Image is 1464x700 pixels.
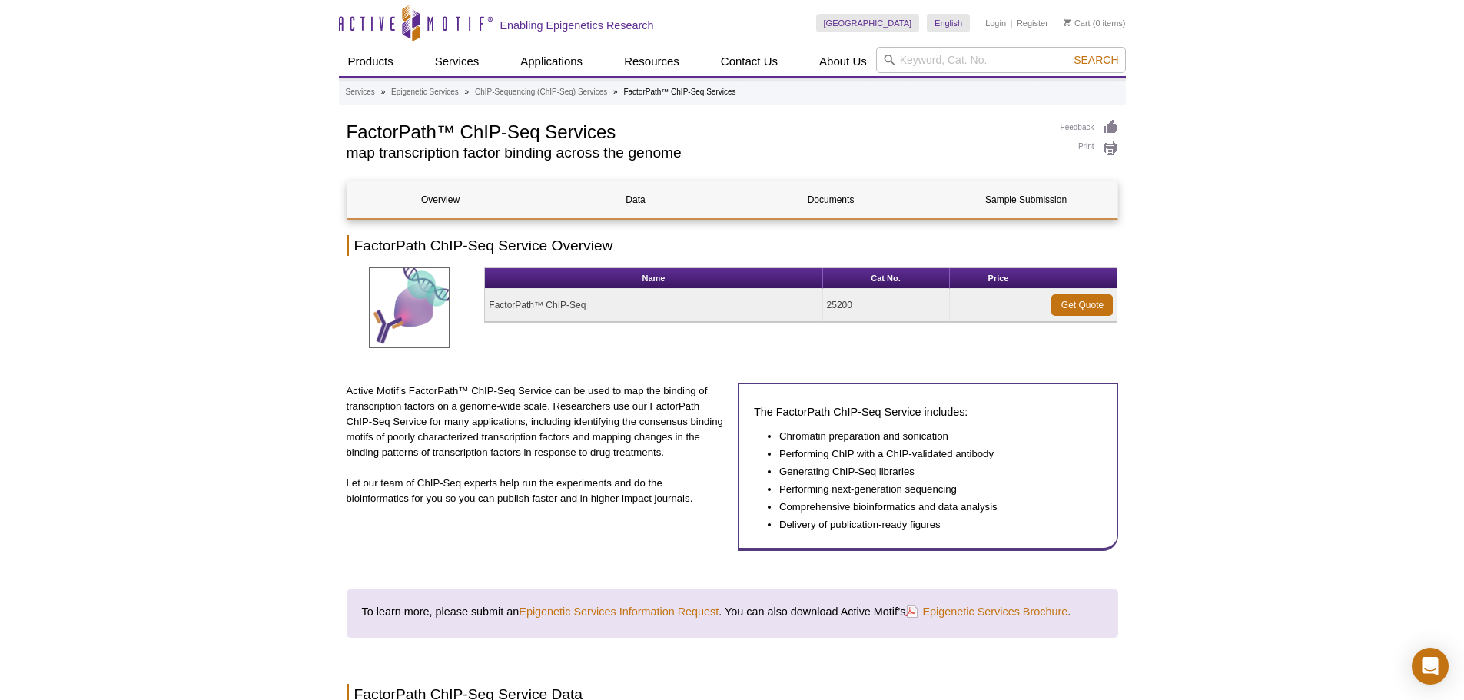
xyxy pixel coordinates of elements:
button: Search [1069,53,1123,67]
a: Login [985,18,1006,28]
li: Performing next-generation sequencing [779,482,1087,497]
th: Cat No. [823,268,950,289]
div: Open Intercom Messenger [1412,648,1449,685]
li: Generating ChIP-Seq libraries [779,464,1087,479]
a: Epigenetic Services Brochure [905,603,1067,620]
a: Get Quote [1051,294,1113,316]
a: Print [1061,140,1118,157]
li: | [1011,14,1013,32]
a: English [927,14,970,32]
th: Price [950,268,1048,289]
input: Keyword, Cat. No. [876,47,1126,73]
td: 25200 [823,289,950,322]
a: Services [346,85,375,99]
li: » [465,88,470,96]
p: Let our team of ChIP-Seq experts help run the experiments and do the bioinformatics for you so yo... [347,476,727,506]
h2: Enabling Epigenetics Research [500,18,654,32]
a: Register [1017,18,1048,28]
li: Comprehensive bioinformatics and data analysis [779,499,1087,515]
li: FactorPath™ ChIP-Seq Services [623,88,735,96]
a: ChIP-Sequencing (ChIP-Seq) Services [475,85,607,99]
a: Feedback [1061,119,1118,136]
a: Applications [511,47,592,76]
li: Delivery of publication-ready figures [779,517,1087,532]
a: Overview [347,181,534,218]
h1: FactorPath™ ChIP-Seq Services [347,119,1045,142]
img: Your Cart [1064,18,1071,26]
p: Active Motif’s FactorPath™ ChIP-Seq Service can be used to map the binding of transcription facto... [347,383,727,460]
a: Products [339,47,403,76]
li: » [381,88,386,96]
a: Sample Submission [933,181,1120,218]
a: About Us [810,47,876,76]
a: Resources [615,47,689,76]
a: [GEOGRAPHIC_DATA] [816,14,920,32]
h3: The FactorPath ChIP-Seq Service includes: [754,403,1102,421]
a: Contact Us [712,47,787,76]
a: Epigenetic Services [391,85,459,99]
li: Chromatin preparation and sonication [779,429,1087,444]
span: Search [1074,54,1118,66]
li: » [613,88,618,96]
h4: To learn more, please submit an . You can also download Active Motif’s . [362,605,1103,619]
a: Services [426,47,489,76]
h2: FactorPath ChIP-Seq Service Overview [347,235,1118,256]
a: Epigenetic Services Information Request [519,605,719,619]
td: FactorPath™ ChIP-Seq [485,289,822,322]
a: Data [543,181,729,218]
h2: map transcription factor binding across the genome [347,146,1045,160]
a: Documents [738,181,925,218]
img: Transcription Factors [369,267,450,348]
li: (0 items) [1064,14,1126,32]
th: Name [485,268,822,289]
li: Performing ChIP with a ChIP-validated antibody [779,446,1087,462]
a: Cart [1064,18,1091,28]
